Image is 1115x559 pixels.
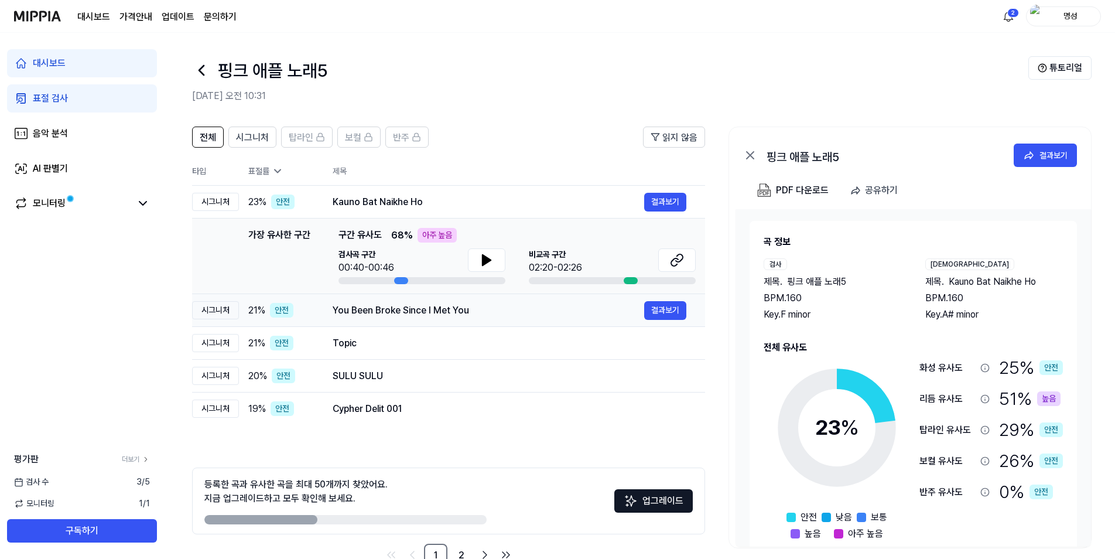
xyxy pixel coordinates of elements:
button: 결과보기 [1014,144,1077,167]
span: 23 % [248,195,266,209]
div: 안전 [1039,422,1063,437]
div: 안전 [271,401,294,416]
div: 시그니처 [192,301,239,319]
a: 곡 정보검사제목.핑크 애플 노래5BPM.160Key.F minor[DEMOGRAPHIC_DATA]제목.Kauno Bat Naikhe HoBPM.160Key.A# minor전체... [736,209,1091,547]
div: PDF 다운로드 [776,183,829,198]
div: 검사 [764,258,787,270]
span: 21 % [248,336,265,350]
th: 타입 [192,157,239,186]
div: 시그니처 [192,400,239,418]
div: 시그니처 [192,334,239,352]
span: 모니터링 [14,497,54,510]
a: 가격안내 [119,10,152,24]
span: 평가판 [14,452,39,466]
span: 보통 [871,510,887,524]
h2: 전체 유사도 [764,340,1063,355]
div: 반주 유사도 [919,485,976,499]
span: 비교곡 구간 [529,248,582,261]
div: SULU SULU [333,369,686,383]
span: 높음 [805,527,821,541]
button: 보컬 [337,127,381,148]
button: 튜토리얼 [1028,56,1092,80]
div: 표절 검사 [33,91,68,105]
button: 결과보기 [644,301,686,320]
span: 검사곡 구간 [338,248,394,261]
div: [DEMOGRAPHIC_DATA] [925,258,1014,270]
div: 공유하기 [865,183,898,198]
button: 시그니처 [228,127,276,148]
img: profile [1030,5,1044,28]
h2: 곡 정보 [764,235,1063,249]
div: BPM. 160 [925,291,1063,305]
span: 반주 [393,131,409,145]
a: 음악 분석 [7,120,157,148]
span: 3 / 5 [136,476,150,488]
button: 읽지 않음 [643,127,705,148]
span: 탑라인 [289,131,313,145]
div: 높음 [1037,391,1061,406]
div: 리듬 유사도 [919,392,976,406]
span: 구간 유사도 [338,228,382,243]
div: 등록한 곡과 유사한 곡을 최대 50개까지 찾았어요. 지금 업그레이드하고 모두 확인해 보세요. [204,478,388,506]
button: 구독하기 [7,519,157,543]
span: 68 % [391,229,413,243]
div: 안전 [1039,454,1063,468]
div: 음악 분석 [33,127,68,141]
div: 23 [815,412,859,444]
button: 결과보기 [644,193,686,212]
div: 시그니처 [192,367,239,385]
div: Cypher Delit 001 [333,402,686,416]
div: 안전 [1039,360,1063,375]
span: 핑크 애플 노래5 [787,275,846,289]
span: % [840,415,859,440]
div: 안전 [271,195,295,209]
div: 00:40-00:46 [338,261,394,275]
div: AI 판별기 [33,162,68,176]
div: Key. F minor [764,308,902,322]
div: 대시보드 [33,56,66,70]
div: 0 % [999,479,1053,505]
div: Kauno Bat Naikhe Ho [333,195,644,209]
span: 제목 . [925,275,944,289]
span: 제목 . [764,275,782,289]
img: Help [1038,63,1047,73]
span: 낮음 [836,510,852,524]
div: 보컬 유사도 [919,454,976,468]
button: 반주 [385,127,429,148]
div: Topic [333,336,686,350]
div: 가장 유사한 구간 [248,228,310,284]
div: 탑라인 유사도 [919,423,976,437]
span: 아주 높음 [848,527,883,541]
div: You Been Broke Since I Met You [333,304,644,318]
img: PDF Download [757,183,771,197]
span: 21 % [248,304,265,318]
a: 업데이트 [162,10,194,24]
button: 공유하기 [845,179,907,202]
div: Key. A# minor [925,308,1063,322]
div: 02:20-02:26 [529,261,582,275]
div: 안전 [270,303,293,318]
h1: 핑크 애플 노래5 [218,57,327,84]
a: 대시보드 [7,49,157,77]
a: 모니터링 [14,196,131,210]
div: 26 % [999,448,1063,474]
th: 제목 [333,157,705,185]
div: 안전 [272,369,295,383]
div: 안전 [1030,485,1053,499]
div: 시그니처 [192,193,239,211]
a: 표절 검사 [7,84,157,113]
a: AI 판별기 [7,155,157,183]
span: Kauno Bat Naikhe Ho [949,275,1036,289]
h2: [DATE] 오전 10:31 [192,89,1028,103]
button: PDF 다운로드 [755,179,831,202]
button: 전체 [192,127,224,148]
div: 2 [1007,8,1019,18]
span: 1 / 1 [139,497,150,510]
a: 대시보드 [77,10,110,24]
div: 안전 [270,336,293,350]
div: 표절률 [248,165,314,178]
span: 안전 [801,510,817,524]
